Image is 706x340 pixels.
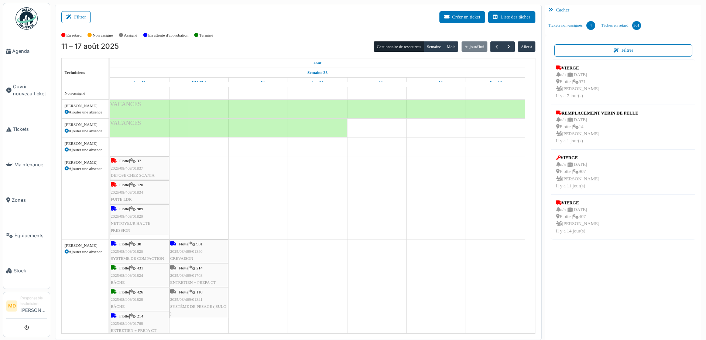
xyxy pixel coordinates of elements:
[503,41,515,52] button: Suivant
[170,265,227,286] div: |
[119,266,129,270] span: Flotte
[119,290,129,294] span: Flotte
[554,153,602,191] a: VIERGE n/a |[DATE] Flotte |907 [PERSON_NAME]Il y a 11 jour(s)
[137,266,143,270] span: 431
[545,5,702,16] div: Cacher
[490,41,503,52] button: Précédent
[3,34,50,69] a: Agenda
[170,297,203,302] span: 2025/08/409/01841
[462,41,487,52] button: Aujourd'hui
[170,249,203,254] span: 2025/08/409/01840
[65,242,106,249] div: [PERSON_NAME]
[65,90,106,96] div: Non-assigné
[119,242,129,246] span: Flotte
[439,11,485,23] button: Créer un ticket
[65,166,106,172] div: Ajouter une absence
[61,42,119,51] h2: 11 – 17 août 2025
[170,289,227,317] div: |
[556,161,600,190] div: n/a | [DATE] Flotte | 907 [PERSON_NAME] Il y a 11 jour(s)
[170,280,216,285] span: ENTRETIEN + PREPA CT
[111,249,143,254] span: 2025/08/409/01826
[369,78,385,87] a: 15 août 2025
[488,11,535,23] button: Liste des tâches
[93,32,113,38] label: Non assigné
[170,256,193,261] span: CREVAISON
[110,120,141,126] span: VACANCES
[20,295,47,307] div: Responsable technicien
[374,41,424,52] button: Gestionnaire de ressources
[556,154,600,161] div: VIERGE
[444,41,459,52] button: Mois
[66,32,82,38] label: En retard
[111,205,168,234] div: |
[554,108,640,147] a: REMPLACEMENT VERIN DE PELLE n/a |[DATE] Flotte |14 [PERSON_NAME]Il y a 1 jour(s)
[487,78,504,87] a: 17 août 2025
[13,126,47,133] span: Tickets
[61,11,91,23] button: Filtrer
[111,321,143,326] span: 2025/08/409/01768
[132,78,147,87] a: 11 août 2025
[13,83,47,97] span: Ouvrir nouveau ticket
[424,41,444,52] button: Semaine
[119,183,129,187] span: Flotte
[554,63,602,102] a: VIERGE n/a |[DATE] Flotte |971 [PERSON_NAME]Il y a 7 jour(s)
[190,78,208,87] a: 12 août 2025
[111,173,155,177] span: DEPOSE CHEZ SCANIA
[179,290,188,294] span: Flotte
[556,110,638,116] div: REMPLACEMENT VERIN DE PELLE
[556,71,600,100] div: n/a | [DATE] Flotte | 971 [PERSON_NAME] Il y a 7 jour(s)
[556,65,600,71] div: VIERGE
[196,266,203,270] span: 214
[119,159,129,163] span: Flotte
[111,313,168,334] div: |
[3,69,50,112] a: Ouvrir nouveau ticket
[111,181,168,203] div: |
[14,267,47,274] span: Stock
[111,289,168,310] div: |
[3,147,50,183] a: Maintenance
[111,221,151,232] span: NETTOYEUR HAUTE PRESSION
[598,16,644,35] a: Tâches en retard
[111,190,143,194] span: 2025/08/409/01834
[65,128,106,134] div: Ajouter une absence
[428,78,445,87] a: 16 août 2025
[632,21,641,30] div: 561
[3,218,50,253] a: Équipements
[111,214,143,218] span: 2025/08/409/01829
[196,290,202,294] span: 110
[65,140,106,147] div: [PERSON_NAME]
[6,300,17,312] li: MD
[111,265,168,286] div: |
[137,159,141,163] span: 37
[3,183,50,218] a: Zones
[518,41,535,52] button: Aller à
[111,328,157,333] span: ENTRETIEN + PREPA CT
[554,198,602,237] a: VIERGE n/a |[DATE] Flotte |407 [PERSON_NAME]Il y a 14 jour(s)
[3,112,50,147] a: Tickets
[137,314,143,318] span: 214
[111,241,168,262] div: |
[14,161,47,168] span: Maintenance
[137,242,141,246] span: 30
[65,109,106,115] div: Ajouter une absence
[556,200,600,206] div: VIERGE
[137,290,143,294] span: 426
[111,273,143,278] span: 2025/08/409/01824
[65,159,106,166] div: [PERSON_NAME]
[119,314,129,318] span: Flotte
[179,242,188,246] span: Flotte
[179,266,188,270] span: Flotte
[3,253,50,289] a: Stock
[312,58,323,68] a: 11 août 2025
[65,70,85,75] span: Techniciens
[545,16,598,35] a: Tickets non-assignés
[170,241,227,262] div: |
[137,207,143,211] span: 989
[306,68,329,77] a: Semaine 33
[554,44,693,57] button: Filtrer
[12,197,47,204] span: Zones
[119,207,129,211] span: Flotte
[199,32,213,38] label: Terminé
[556,116,638,145] div: n/a | [DATE] Flotte | 14 [PERSON_NAME] Il y a 1 jour(s)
